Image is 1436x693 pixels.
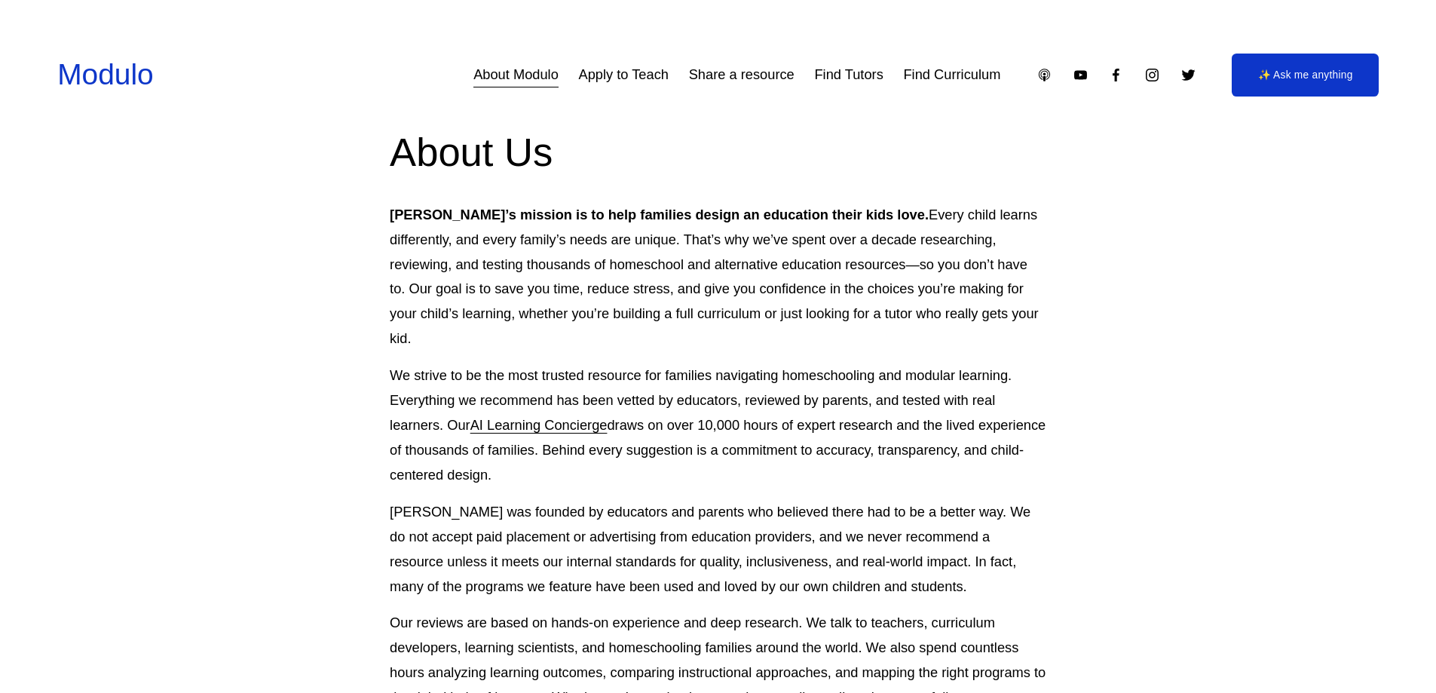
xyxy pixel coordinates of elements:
[1073,67,1088,83] a: YouTube
[390,500,1046,599] p: [PERSON_NAME] was founded by educators and parents who believed there had to be a better way. We ...
[1144,67,1160,83] a: Instagram
[57,58,153,90] a: Modulo
[814,61,883,89] a: Find Tutors
[1232,54,1379,97] a: ✨ Ask me anything
[470,417,608,433] a: AI Learning Concierge
[1036,67,1052,83] a: Apple Podcasts
[1108,67,1124,83] a: Facebook
[473,61,559,89] a: About Modulo
[579,61,669,89] a: Apply to Teach
[689,61,795,89] a: Share a resource
[390,207,929,222] strong: [PERSON_NAME]’s mission is to help families design an education their kids love.
[903,61,1000,89] a: Find Curriculum
[390,127,1046,179] h2: About Us
[390,363,1046,488] p: We strive to be the most trusted resource for families navigating homeschooling and modular learn...
[390,203,1046,352] p: Every child learns differently, and every family’s needs are unique. That’s why we’ve spent over ...
[1180,67,1196,83] a: Twitter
